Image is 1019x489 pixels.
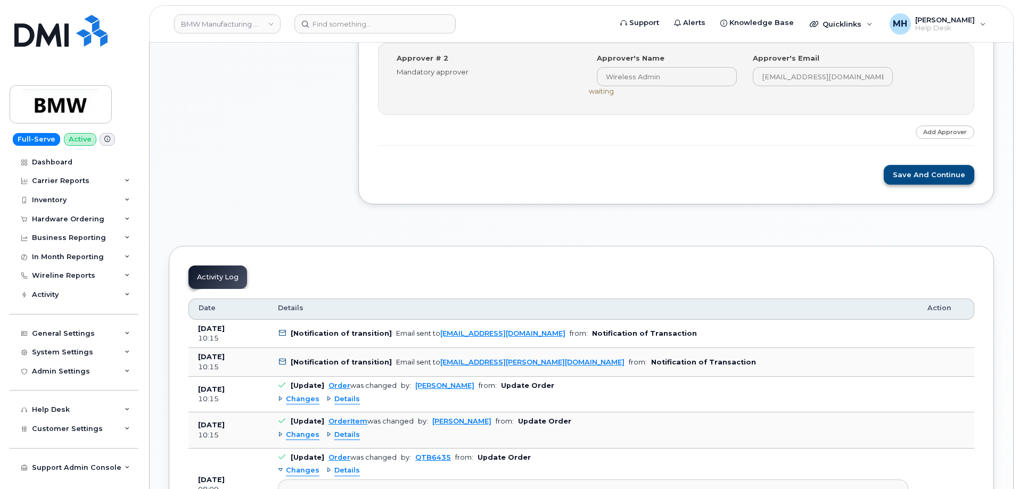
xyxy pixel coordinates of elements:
span: from: [455,453,473,461]
b: [Update] [291,382,324,389]
b: [Update] [291,453,324,461]
div: Email sent to [396,329,565,337]
a: [PERSON_NAME] [415,382,474,389]
span: [PERSON_NAME] [915,15,975,24]
div: was changed [328,382,397,389]
span: from: [479,382,497,389]
span: Details [278,303,303,313]
div: was changed [328,453,397,461]
div: was changed [328,417,414,425]
span: by: [418,417,428,425]
b: Update Order [478,453,531,461]
span: Details [334,394,360,404]
span: Details [334,466,360,476]
a: Order [328,453,350,461]
span: from: [629,358,647,366]
a: [PERSON_NAME] [432,417,491,425]
b: [DATE] [198,325,225,333]
a: OrderItem [328,417,367,425]
th: Action [918,299,974,320]
a: Order [328,382,350,389]
a: Knowledge Base [713,12,801,34]
div: 10:15 [198,362,259,372]
input: Find something... [294,14,456,34]
b: Notification of Transaction [651,358,756,366]
span: waiting [589,87,614,95]
a: Add Approver [916,126,974,139]
span: by: [401,382,411,389]
input: Input [597,67,737,86]
span: from: [570,329,588,337]
label: Approver's Name [597,53,664,63]
span: Help Desk [915,24,975,32]
span: Alerts [683,18,705,28]
button: Save and Continue [884,165,974,185]
a: Alerts [667,12,713,34]
b: [DATE] [198,476,225,484]
b: [DATE] [198,353,225,361]
div: 10:15 [198,334,259,343]
b: [DATE] [198,385,225,393]
label: Approver # 2 [397,53,448,63]
span: from: [496,417,514,425]
div: Email sent to [396,358,624,366]
span: Changes [286,430,319,440]
iframe: Messenger Launcher [973,443,1011,481]
span: Support [629,18,659,28]
b: [Notification of transition] [291,329,392,337]
b: [DATE] [198,421,225,429]
label: Approver's Email [753,53,819,63]
span: Knowledge Base [729,18,794,28]
a: BMW Manufacturing Co LLC [174,14,281,34]
a: [EMAIL_ADDRESS][DOMAIN_NAME] [440,329,565,337]
span: Quicklinks [823,20,861,28]
span: Changes [286,466,319,476]
b: [Notification of transition] [291,358,392,366]
a: [EMAIL_ADDRESS][PERSON_NAME][DOMAIN_NAME] [440,358,624,366]
div: Mandatory approver [397,67,573,77]
span: Date [199,303,216,313]
div: 10:15 [198,394,259,404]
a: Support [613,12,667,34]
a: QTB6435 [415,453,451,461]
span: MH [893,18,907,30]
span: by: [401,453,411,461]
b: Update Order [501,382,554,389]
span: Details [334,430,360,440]
div: 10:15 [198,430,259,440]
div: Quicklinks [802,13,880,35]
div: Melissa Hoye [882,13,993,35]
b: Update Order [518,417,571,425]
input: Input [753,67,893,86]
b: [Update] [291,417,324,425]
span: Changes [286,394,319,404]
b: Notification of Transaction [592,329,697,337]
